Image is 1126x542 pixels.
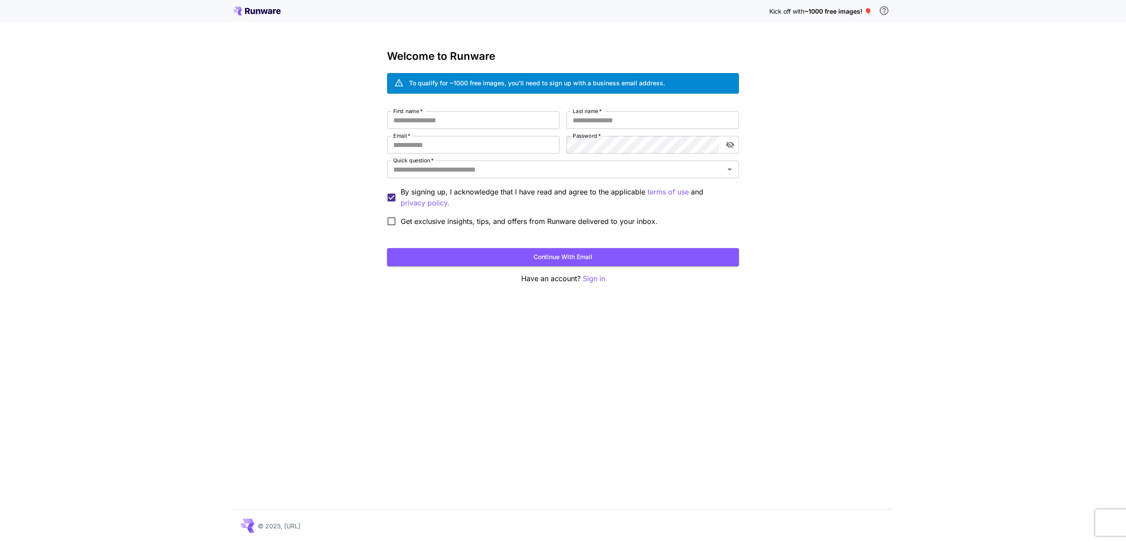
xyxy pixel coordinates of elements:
[387,248,739,266] button: Continue with email
[722,137,738,153] button: toggle password visibility
[401,187,732,209] p: By signing up, I acknowledge that I have read and agree to the applicable and
[401,198,450,209] p: privacy policy.
[875,2,893,19] button: In order to qualify for free credit, you need to sign up with a business email address and click ...
[583,273,605,284] button: Sign in
[573,107,602,115] label: Last name
[409,78,665,88] div: To qualify for ~1000 free images, you’ll need to sign up with a business email address.
[401,198,450,209] button: By signing up, I acknowledge that I have read and agree to the applicable terms of use and
[393,107,423,115] label: First name
[387,273,739,284] p: Have an account?
[393,157,434,164] label: Quick question
[804,7,872,15] span: ~1000 free images! 🎈
[647,187,689,198] button: By signing up, I acknowledge that I have read and agree to the applicable and privacy policy.
[401,216,658,227] span: Get exclusive insights, tips, and offers from Runware delivered to your inbox.
[258,521,300,531] p: © 2025, [URL]
[393,132,410,139] label: Email
[724,163,736,176] button: Open
[573,132,601,139] label: Password
[647,187,689,198] p: terms of use
[387,50,739,62] h3: Welcome to Runware
[769,7,804,15] span: Kick off with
